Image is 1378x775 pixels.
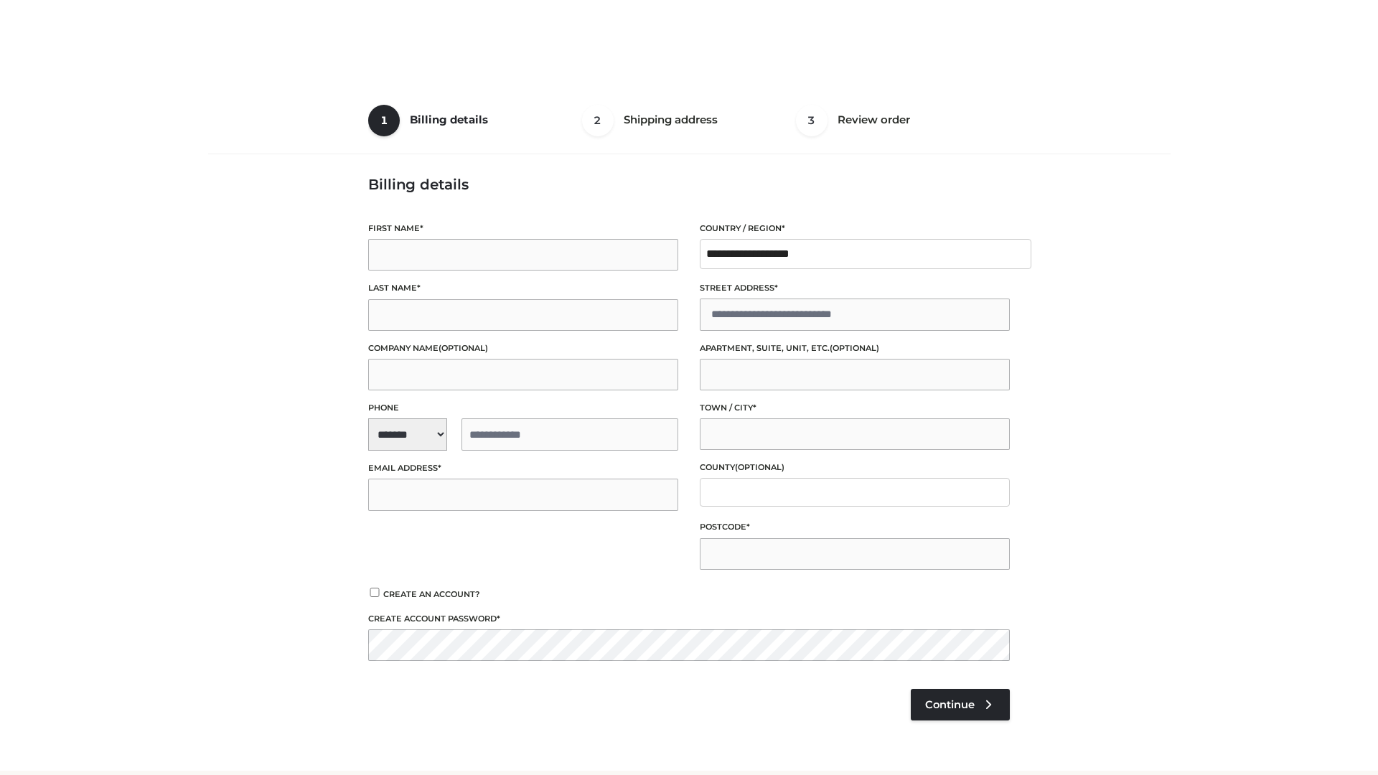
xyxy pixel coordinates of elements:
span: 2 [582,105,614,136]
span: 3 [796,105,828,136]
span: Review order [838,113,910,126]
label: Phone [368,401,678,415]
span: 1 [368,105,400,136]
span: (optional) [830,343,879,353]
label: Town / City [700,401,1010,415]
span: Billing details [410,113,488,126]
a: Continue [911,689,1010,720]
label: Postcode [700,520,1010,534]
label: First name [368,222,678,235]
label: Company name [368,342,678,355]
span: (optional) [735,462,784,472]
span: Shipping address [624,113,718,126]
label: County [700,461,1010,474]
h3: Billing details [368,176,1010,193]
label: Country / Region [700,222,1010,235]
span: Create an account? [383,589,480,599]
input: Create an account? [368,588,381,597]
label: Street address [700,281,1010,295]
label: Apartment, suite, unit, etc. [700,342,1010,355]
label: Last name [368,281,678,295]
label: Email address [368,461,678,475]
label: Create account password [368,612,1010,626]
span: Continue [925,698,975,711]
span: (optional) [439,343,488,353]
